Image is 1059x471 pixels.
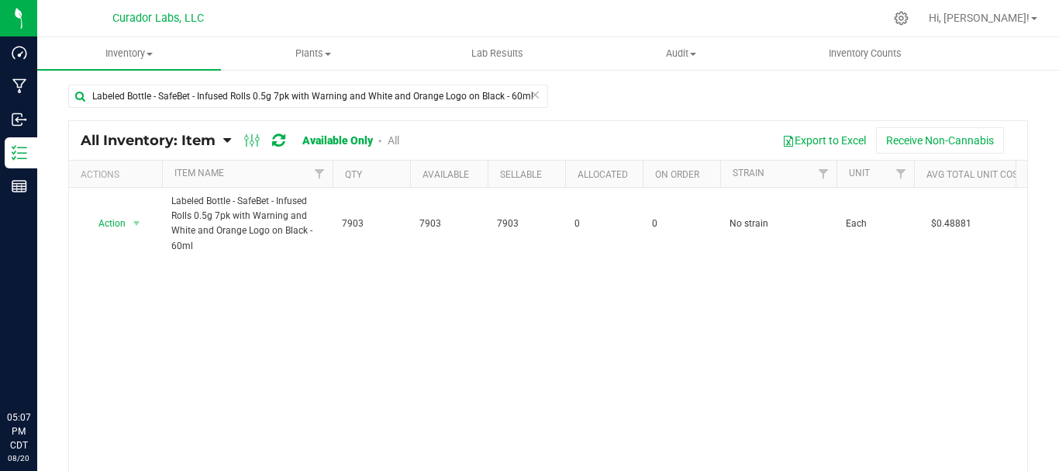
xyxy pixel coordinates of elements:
[37,37,221,70] a: Inventory
[345,169,362,180] a: Qty
[405,37,588,70] a: Lab Results
[388,134,399,147] a: All
[733,168,764,178] a: Strain
[12,145,27,161] inline-svg: Inventory
[578,169,628,180] a: Allocated
[773,37,957,70] a: Inventory Counts
[590,47,772,61] span: Audit
[772,127,876,154] button: Export to Excel
[222,47,404,61] span: Plants
[12,178,27,194] inline-svg: Reports
[419,216,478,231] span: 7903
[652,216,711,231] span: 0
[112,12,204,25] span: Curador Labs, LLC
[12,112,27,127] inline-svg: Inbound
[12,45,27,61] inline-svg: Dashboard
[85,213,126,234] span: Action
[221,37,405,70] a: Plants
[423,169,469,180] a: Available
[846,216,905,231] span: Each
[529,85,540,105] span: Clear
[342,216,401,231] span: 7903
[174,168,224,178] a: Item Name
[7,410,30,452] p: 05:07 PM CDT
[655,169,699,180] a: On Order
[37,47,221,61] span: Inventory
[46,345,64,363] iframe: Resource center unread badge
[730,216,827,231] span: No strain
[888,161,914,187] a: Filter
[574,216,633,231] span: 0
[12,78,27,94] inline-svg: Manufacturing
[68,85,548,108] input: Search Item Name, Retail Display Name, SKU, Part Number...
[302,134,373,147] a: Available Only
[926,169,1023,180] a: Avg Total Unit Cost
[808,47,923,61] span: Inventory Counts
[127,213,147,234] span: select
[811,161,837,187] a: Filter
[849,168,870,178] a: Unit
[923,213,979,235] span: $0.48881
[171,194,323,254] span: Labeled Bottle - SafeBet - Infused Rolls 0.5g 7pk with Warning and White and Orange Logo on Black...
[81,132,216,149] span: All Inventory: Item
[876,127,1004,154] button: Receive Non-Cannabis
[81,169,156,180] div: Actions
[7,452,30,464] p: 08/20
[589,37,773,70] a: Audit
[892,11,911,26] div: Manage settings
[929,12,1030,24] span: Hi, [PERSON_NAME]!
[307,161,333,187] a: Filter
[16,347,62,393] iframe: Resource center
[500,169,542,180] a: Sellable
[81,132,223,149] a: All Inventory: Item
[450,47,544,61] span: Lab Results
[497,216,556,231] span: 7903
